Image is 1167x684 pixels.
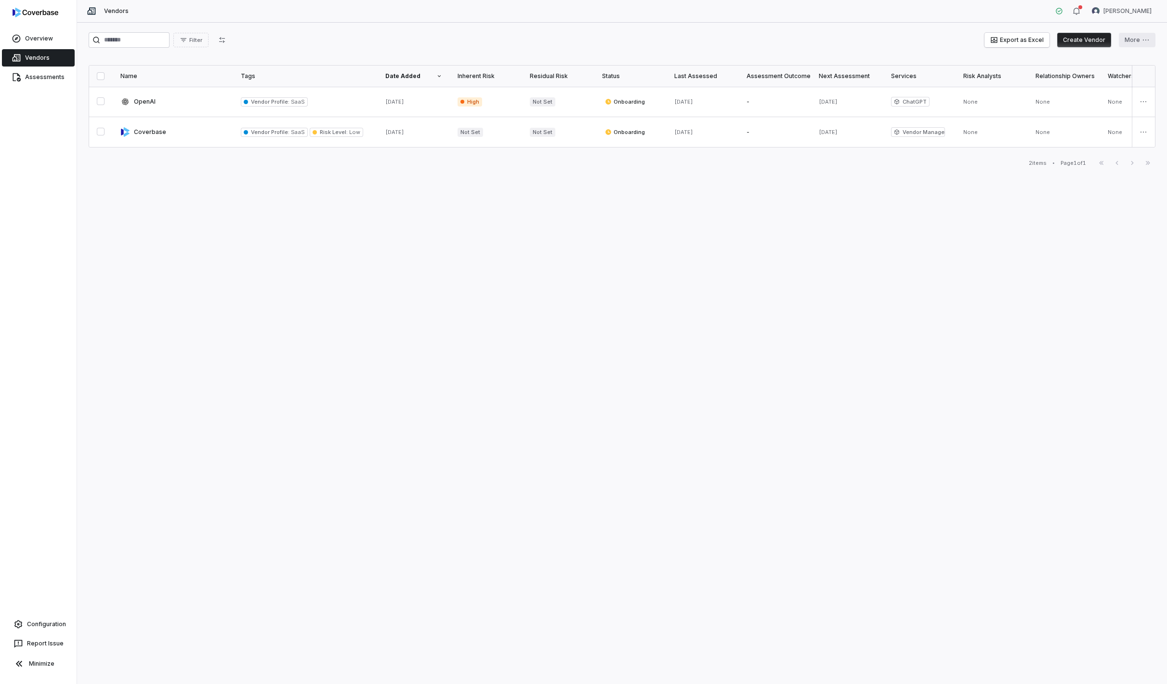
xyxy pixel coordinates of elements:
[530,72,587,80] div: Residual Risk
[891,127,945,137] span: Vendor Management Platform
[602,72,659,80] div: Status
[385,98,404,105] span: [DATE]
[739,87,811,117] td: -
[385,72,442,80] div: Date Added
[1119,33,1155,47] button: More
[2,68,75,86] a: Assessments
[320,129,348,135] span: Risk Level :
[173,33,209,47] button: Filter
[1061,160,1086,167] div: Page 1 of 1
[891,97,930,107] span: ChatGPT
[251,129,289,135] span: Vendor Profile :
[4,654,73,673] button: Minimize
[104,7,129,15] span: Vendors
[2,49,75,67] a: Vendors
[458,72,514,80] div: Inherent Risk
[1036,72,1092,80] div: Relationship Owners
[819,129,838,135] span: [DATE]
[251,98,289,105] span: Vendor Profile :
[289,129,304,135] span: SaaS
[2,30,75,47] a: Overview
[674,98,693,105] span: [DATE]
[819,98,838,105] span: [DATE]
[530,128,555,137] span: Not Set
[1086,4,1157,18] button: Christopher Morgan avatar[PERSON_NAME]
[605,128,645,136] span: Onboarding
[4,616,73,633] a: Configuration
[1029,160,1047,167] div: 2 items
[120,72,225,80] div: Name
[1092,7,1100,15] img: Christopher Morgan avatar
[4,635,73,652] button: Report Issue
[674,72,731,80] div: Last Assessed
[13,8,58,17] img: logo-D7KZi-bG.svg
[385,129,404,135] span: [DATE]
[458,128,483,137] span: Not Set
[739,117,811,148] td: -
[241,72,370,80] div: Tags
[530,97,555,107] span: Not Set
[747,72,803,80] div: Assessment Outcome
[458,97,482,107] span: High
[605,98,645,106] span: Onboarding
[1052,160,1055,166] div: •
[1108,72,1165,80] div: Watchers
[348,129,360,135] span: Low
[189,37,202,44] span: Filter
[984,33,1049,47] button: Export as Excel
[891,72,948,80] div: Services
[1057,33,1111,47] button: Create Vendor
[963,72,1020,80] div: Risk Analysts
[819,72,876,80] div: Next Assessment
[1103,7,1152,15] span: [PERSON_NAME]
[289,98,304,105] span: SaaS
[674,129,693,135] span: [DATE]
